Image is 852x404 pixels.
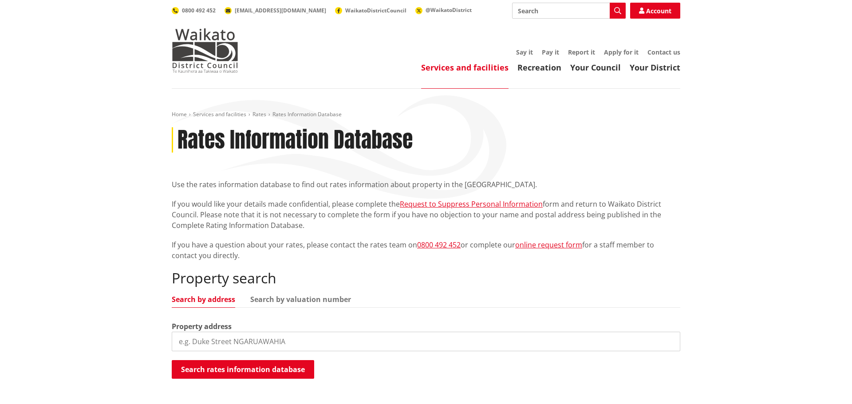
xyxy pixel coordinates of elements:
a: Your District [630,62,680,73]
a: online request form [515,240,582,250]
a: Report it [568,48,595,56]
a: Contact us [647,48,680,56]
a: Say it [516,48,533,56]
a: Account [630,3,680,19]
p: If you would like your details made confidential, please complete the form and return to Waikato ... [172,199,680,231]
label: Property address [172,321,232,332]
a: @WaikatoDistrict [415,6,472,14]
span: Rates Information Database [272,110,342,118]
p: Use the rates information database to find out rates information about property in the [GEOGRAPHI... [172,179,680,190]
a: Recreation [517,62,561,73]
span: [EMAIL_ADDRESS][DOMAIN_NAME] [235,7,326,14]
input: Search input [512,3,626,19]
h1: Rates Information Database [177,127,413,153]
span: @WaikatoDistrict [426,6,472,14]
button: Search rates information database [172,360,314,379]
a: Search by address [172,296,235,303]
span: 0800 492 452 [182,7,216,14]
nav: breadcrumb [172,111,680,118]
a: Request to Suppress Personal Information [400,199,543,209]
a: Your Council [570,62,621,73]
a: Search by valuation number [250,296,351,303]
a: Pay it [542,48,559,56]
a: Services and facilities [193,110,246,118]
a: 0800 492 452 [417,240,461,250]
h2: Property search [172,270,680,286]
a: Home [172,110,187,118]
a: WaikatoDistrictCouncil [335,7,406,14]
a: Services and facilities [421,62,509,73]
a: Apply for it [604,48,639,56]
a: 0800 492 452 [172,7,216,14]
a: [EMAIL_ADDRESS][DOMAIN_NAME] [225,7,326,14]
p: If you have a question about your rates, please contact the rates team on or complete our for a s... [172,239,680,261]
img: Waikato District Council - Te Kaunihera aa Takiwaa o Waikato [172,28,238,73]
input: e.g. Duke Street NGARUAWAHIA [172,332,680,351]
a: Rates [252,110,266,118]
span: WaikatoDistrictCouncil [345,7,406,14]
